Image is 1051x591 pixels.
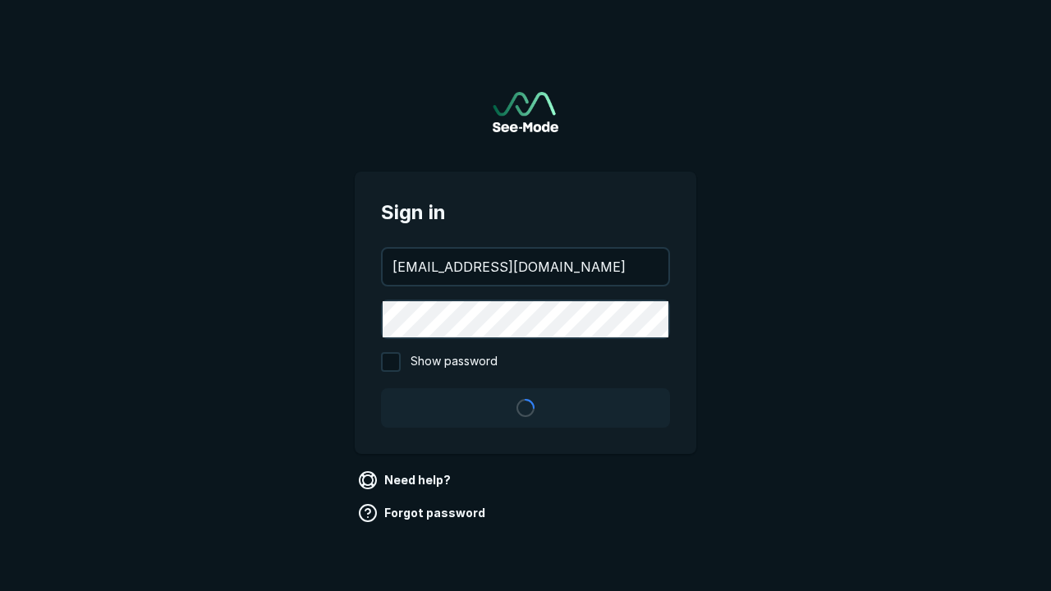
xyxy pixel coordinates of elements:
span: Sign in [381,198,670,227]
a: Go to sign in [493,92,558,132]
a: Forgot password [355,500,492,526]
span: Show password [411,352,498,372]
a: Need help? [355,467,457,493]
input: your@email.com [383,249,668,285]
img: See-Mode Logo [493,92,558,132]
